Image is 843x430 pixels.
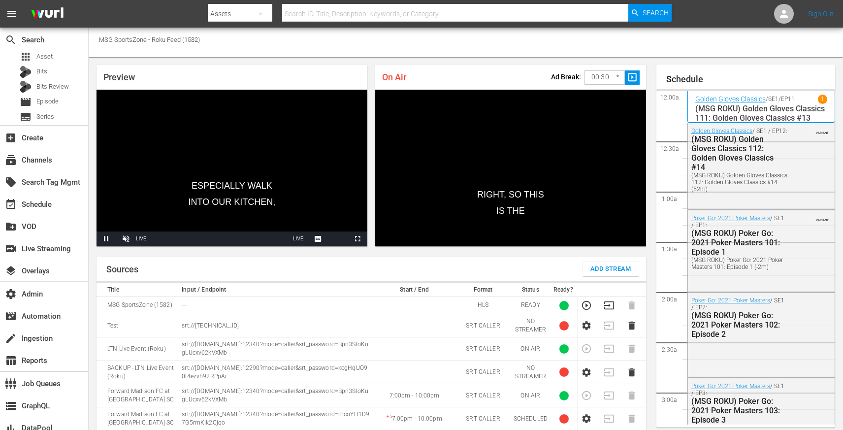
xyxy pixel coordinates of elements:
button: Configure [581,367,592,378]
a: Sign Out [808,10,834,18]
div: / SE1 / EP3: [691,383,788,425]
td: SRT CALLER [455,314,511,337]
span: Episode [36,97,59,106]
span: Ingestion [5,332,17,344]
span: GraphQL [5,400,17,412]
button: Delete [626,320,637,331]
td: Test [97,314,179,337]
td: ON AIR [511,384,551,407]
p: srt://[DOMAIN_NAME]:12340?mode=caller&srt_password=Bpn3SIoKugLUcxv62kVXMb [182,340,370,357]
td: ON AIR [511,337,551,361]
td: HLS [455,297,511,314]
span: On Air [382,72,406,82]
button: Unmute [116,232,136,246]
div: (MSG ROKU) Golden Gloves Classics 112: Golden Gloves Classics #14 [691,134,788,172]
div: / SE1 / EP12: [691,128,788,193]
span: Series [20,111,32,123]
span: Preview [103,72,135,82]
span: Asset [36,52,53,62]
p: Ad Break: [551,73,581,81]
span: Job Queues [5,378,17,390]
div: Bits Review [20,81,32,93]
div: (MSG ROKU) Poker Go: 2021 Poker Masters 101: Episode 1 (-2m) [691,257,788,270]
span: Series [36,112,54,122]
td: Forward Madison FC at [GEOGRAPHIC_DATA] SC [97,384,179,407]
th: Format [455,283,511,297]
sup: + 5 [387,414,391,419]
div: (MSG ROKU) Poker Go: 2021 Poker Masters 102: Episode 2 [691,311,788,339]
td: SRT CALLER [455,337,511,361]
div: 00:30 [584,68,625,87]
button: Pause [97,232,116,246]
a: Poker Go: 2021 Poker Masters [691,297,770,304]
th: Status [511,283,551,297]
button: Configure [581,320,592,331]
div: (MSG ROKU) Golden Gloves Classics 112: Golden Gloves Classics #14 (52m) [691,172,788,193]
div: Video Player [97,90,367,246]
button: Add Stream [583,262,639,276]
a: Poker Go: 2021 Poker Masters [691,383,770,390]
a: Poker Go: 2021 Poker Masters [691,215,770,222]
p: srt://[TECHNICAL_ID] [182,322,370,330]
td: NO STREAMER [511,314,551,337]
span: Channels [5,154,17,166]
td: --- [179,297,373,314]
a: Golden Gloves Classics [691,128,752,134]
div: / SE1 / EP2: [691,297,788,339]
span: VARIANT [816,127,829,134]
a: Golden Gloves Classics [695,95,766,103]
span: Live Streaming [5,243,17,255]
button: Delete [626,367,637,378]
span: Schedule [5,198,17,210]
div: (MSG ROKU) Poker Go: 2021 Poker Masters 101: Episode 1 [691,229,788,257]
div: / SE1 / EP1: [691,215,788,270]
td: BACKUP - LTN Live Event (Roku) [97,361,179,384]
h1: Sources [106,265,138,274]
button: Configure [581,413,592,424]
span: Asset [20,51,32,63]
td: MSG SportsZone (1582) [97,297,179,314]
img: ans4CAIJ8jUAAAAAAAAAAAAAAAAAAAAAAAAgQb4GAAAAAAAAAAAAAAAAAAAAAAAAJMjXAAAAAAAAAAAAAAAAAAAAAAAAgAT5G... [24,2,71,26]
th: Ready? [551,283,578,297]
span: Reports [5,355,17,366]
span: Bits [36,66,47,76]
p: srt://[DOMAIN_NAME]:12340?mode=caller&srt_password=rhcoYH1D97G5rmKIk2Cjqo [182,410,370,427]
span: VOD [5,221,17,232]
td: LTN Live Event (Roku) [97,337,179,361]
td: SRT CALLER [455,384,511,407]
p: / [766,96,768,102]
th: Title [97,283,179,297]
div: Bits [20,66,32,78]
span: Automation [5,310,17,322]
button: Search [628,4,672,22]
p: 1 [821,96,824,102]
td: SRT CALLER [455,361,511,384]
div: LIVE [136,232,147,246]
th: Start / End [373,283,455,297]
span: Add Stream [590,264,631,275]
span: menu [6,8,18,20]
button: Fullscreen [348,232,367,246]
p: (MSG ROKU) Golden Gloves Classics 111: Golden Gloves Classics #13 [695,104,827,123]
h1: Schedule [666,74,835,84]
span: Overlays [5,265,17,277]
span: Bits Review [36,82,69,92]
p: srt://[DOMAIN_NAME]:12290?mode=caller&srt_password=kcgHqUO90l4ezvh92RPpAi [182,364,370,381]
p: EP11 [781,96,795,102]
span: Search [643,4,669,22]
span: slideshow_sharp [627,72,638,83]
span: LIVE [293,236,304,241]
p: SE1 / [768,96,781,102]
div: (MSG ROKU) Poker Go: 2021 Poker Masters 103: Episode 3 [691,397,788,425]
span: VARIANT [816,214,829,222]
span: Search Tag Mgmt [5,176,17,188]
button: Picture-in-Picture [328,232,348,246]
span: Search [5,34,17,46]
div: Video Player [375,90,646,246]
td: NO STREAMER [511,361,551,384]
button: Seek to live, currently playing live [289,232,308,246]
button: Captions [308,232,328,246]
td: READY [511,297,551,314]
td: 7:00pm - 10:00pm [373,384,455,407]
button: Transition [604,300,615,311]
